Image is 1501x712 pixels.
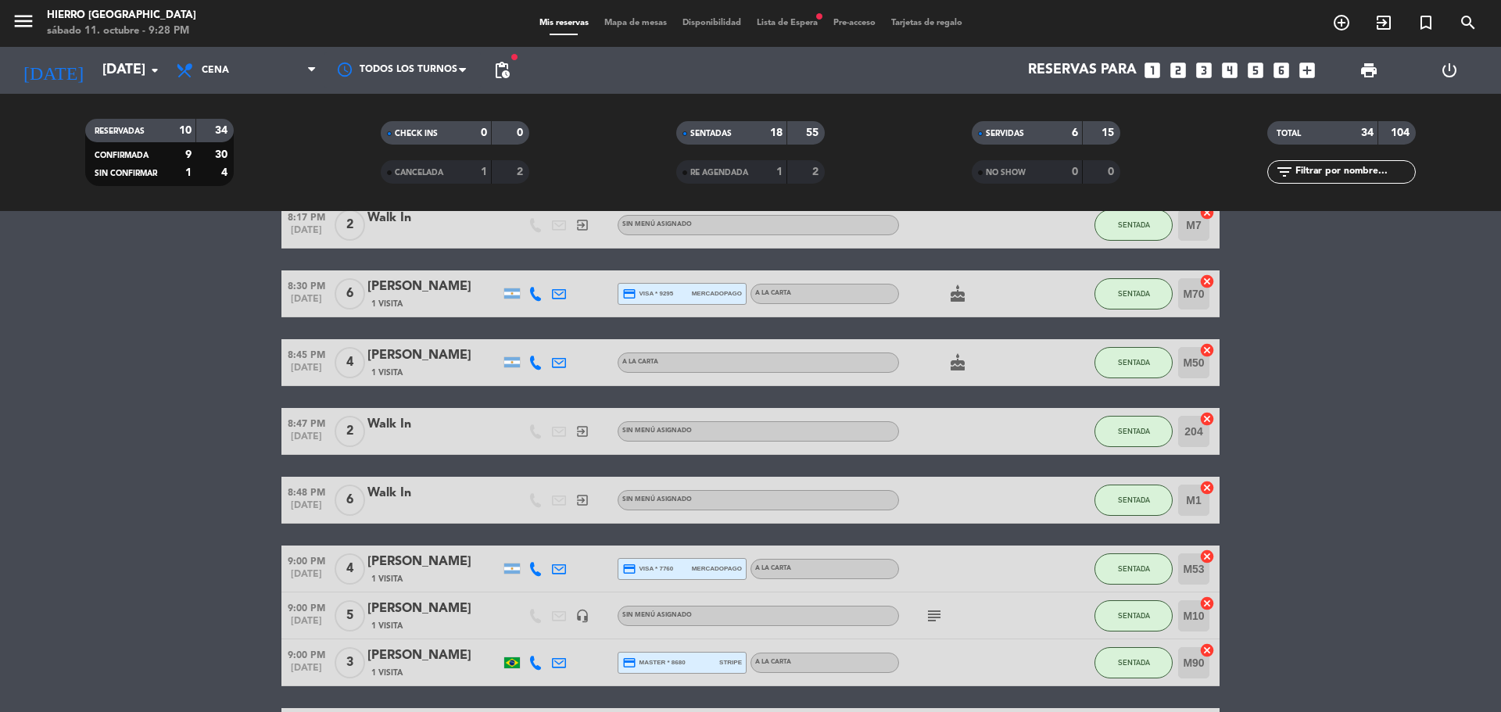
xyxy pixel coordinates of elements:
[749,19,826,27] span: Lista de Espera
[675,19,749,27] span: Disponibilidad
[622,359,658,365] span: A la carta
[510,52,519,62] span: fiber_manual_record
[692,288,742,299] span: mercadopago
[1459,13,1478,32] i: search
[481,166,487,177] strong: 1
[281,294,331,312] span: [DATE]
[185,167,192,178] strong: 1
[371,367,403,379] span: 1 Visita
[335,600,365,631] span: 5
[719,657,742,667] span: stripe
[1028,63,1137,78] span: Reservas para
[1094,278,1173,309] button: SENTADA
[692,564,742,574] span: mercadopago
[622,287,673,301] span: visa * 9295
[493,61,511,80] span: pending_actions
[371,620,403,632] span: 1 Visita
[948,284,967,303] i: cake
[12,9,35,38] button: menu
[281,482,331,500] span: 8:48 PM
[367,277,500,297] div: [PERSON_NAME]
[1102,127,1117,138] strong: 15
[47,23,196,39] div: sábado 11. octubre - 9:28 PM
[575,493,589,507] i: exit_to_app
[95,127,145,135] span: RESERVADAS
[1118,658,1150,667] span: SENTADA
[1108,166,1117,177] strong: 0
[622,562,636,576] i: credit_card
[1271,60,1291,81] i: looks_6
[755,565,791,571] span: A la carta
[1374,13,1393,32] i: exit_to_app
[281,569,331,587] span: [DATE]
[986,130,1024,138] span: SERVIDAS
[1094,347,1173,378] button: SENTADA
[1199,411,1215,427] i: cancel
[367,208,500,228] div: Walk In
[575,218,589,232] i: exit_to_app
[1094,553,1173,585] button: SENTADA
[1297,60,1317,81] i: add_box
[1332,13,1351,32] i: add_circle_outline
[1199,549,1215,564] i: cancel
[367,646,500,666] div: [PERSON_NAME]
[690,169,748,177] span: RE AGENDADA
[1199,596,1215,611] i: cancel
[367,552,500,572] div: [PERSON_NAME]
[622,221,692,227] span: Sin menú asignado
[1118,289,1150,298] span: SENTADA
[281,207,331,225] span: 8:17 PM
[281,345,331,363] span: 8:45 PM
[1245,60,1266,81] i: looks_5
[12,9,35,33] i: menu
[622,656,636,670] i: credit_card
[202,65,229,76] span: Cena
[1118,220,1150,229] span: SENTADA
[1199,205,1215,220] i: cancel
[1294,163,1415,181] input: Filtrar por nombre...
[1417,13,1435,32] i: turned_in_not
[281,645,331,663] span: 9:00 PM
[1199,642,1215,658] i: cancel
[622,287,636,301] i: credit_card
[395,130,438,138] span: CHECK INS
[281,431,331,449] span: [DATE]
[1361,127,1374,138] strong: 34
[371,298,403,310] span: 1 Visita
[826,19,883,27] span: Pre-acceso
[815,12,824,21] span: fiber_manual_record
[1359,61,1378,80] span: print
[1118,564,1150,573] span: SENTADA
[1275,163,1294,181] i: filter_list
[221,167,231,178] strong: 4
[1194,60,1214,81] i: looks_3
[1118,358,1150,367] span: SENTADA
[776,166,783,177] strong: 1
[1072,127,1078,138] strong: 6
[367,599,500,619] div: [PERSON_NAME]
[925,606,944,625] i: subject
[1072,166,1078,177] strong: 0
[281,225,331,243] span: [DATE]
[215,149,231,160] strong: 30
[1199,342,1215,358] i: cancel
[690,130,732,138] span: SENTADAS
[281,663,331,681] span: [DATE]
[367,345,500,366] div: [PERSON_NAME]
[1094,600,1173,631] button: SENTADA
[755,290,791,296] span: A la carta
[1391,127,1413,138] strong: 104
[1199,274,1215,289] i: cancel
[481,127,487,138] strong: 0
[986,169,1026,177] span: NO SHOW
[215,125,231,136] strong: 34
[335,553,365,585] span: 4
[517,166,526,177] strong: 2
[335,647,365,678] span: 3
[281,413,331,431] span: 8:47 PM
[622,562,673,576] span: visa * 7760
[622,496,692,503] span: Sin menú asignado
[948,353,967,372] i: cake
[517,127,526,138] strong: 0
[770,127,783,138] strong: 18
